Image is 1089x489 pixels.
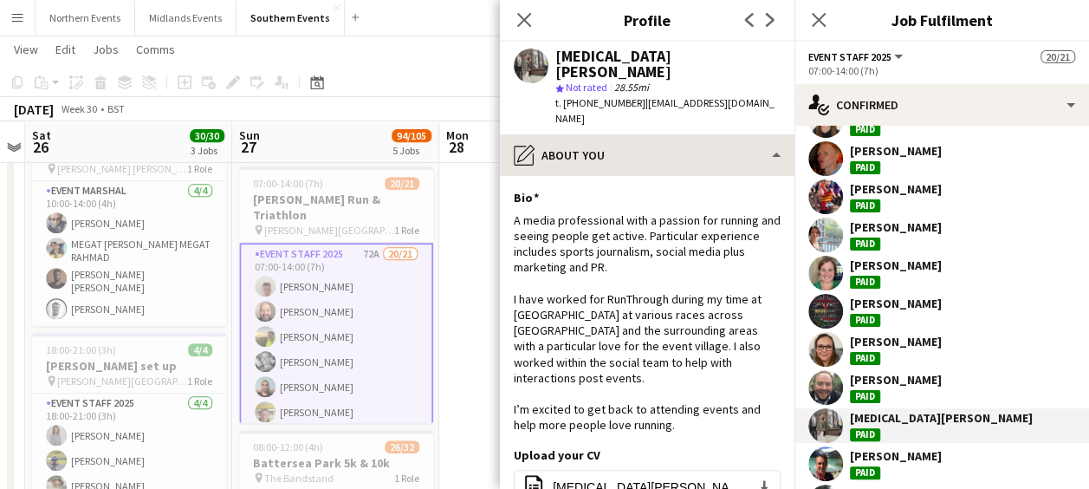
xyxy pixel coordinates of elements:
div: Paid [850,123,880,136]
div: Confirmed [794,84,1089,126]
h3: Job Fulfilment [794,9,1089,31]
div: [MEDICAL_DATA][PERSON_NAME] [850,410,1033,426]
a: Jobs [86,38,126,61]
div: [DATE] [14,101,54,118]
div: [PERSON_NAME] [850,296,942,311]
span: Jobs [93,42,119,57]
div: [PERSON_NAME] [850,143,942,159]
button: Midlands Events [135,1,237,35]
span: t. [PHONE_NUMBER] [555,96,645,109]
div: [PERSON_NAME] [850,334,942,349]
app-card-role: Event Marshal4/410:00-14:00 (4h)[PERSON_NAME]MEGAT [PERSON_NAME] MEGAT RAHMAD[PERSON_NAME] [PERSO... [32,181,226,326]
div: Paid [850,276,880,289]
span: The Bandstand [264,472,334,485]
div: [MEDICAL_DATA][PERSON_NAME] [555,49,781,80]
span: 1 Role [394,472,419,485]
span: 30/30 [190,129,224,142]
h3: Bio [514,190,539,205]
span: 27 [237,137,260,157]
div: Paid [850,238,880,251]
span: Comms [136,42,175,57]
span: 20/21 [385,177,419,190]
div: 5 Jobs [392,144,431,157]
span: Sat [32,127,51,143]
h3: Battersea Park 5k & 10k [239,455,433,471]
div: Paid [850,161,880,174]
span: Not rated [566,81,607,94]
span: Week 30 [57,102,100,115]
div: A media professional with a passion for running and seeing people get active. Particular experien... [514,212,781,434]
app-job-card: 10:00-14:00 (4h)4/4Wimbledon Set Up [PERSON_NAME] [PERSON_NAME] Playing Fields1 RoleEvent Marshal... [32,121,226,326]
span: 28.55mi [611,81,652,94]
span: 1 Role [394,224,419,237]
a: View [7,38,45,61]
span: View [14,42,38,57]
app-job-card: 07:00-14:00 (7h)20/21[PERSON_NAME] Run & Triathlon [PERSON_NAME][GEOGRAPHIC_DATA]1 RoleEvent Staf... [239,166,433,423]
div: Paid [850,199,880,212]
span: 26 [29,137,51,157]
div: [PERSON_NAME] [850,219,942,235]
span: Event Staff 2025 [808,50,891,63]
div: Paid [850,352,880,365]
div: Paid [850,390,880,403]
button: Southern Events [237,1,345,35]
span: 20/21 [1040,50,1075,63]
span: 1 Role [187,375,212,388]
div: BST [107,102,125,115]
span: Edit [55,42,75,57]
span: 08:00-12:00 (4h) [253,440,323,453]
div: 3 Jobs [191,144,224,157]
div: [PERSON_NAME] [850,448,942,464]
h3: Profile [500,9,794,31]
span: | [EMAIL_ADDRESS][DOMAIN_NAME] [555,96,775,125]
span: 94/105 [392,129,431,142]
span: [PERSON_NAME][GEOGRAPHIC_DATA] [264,224,394,237]
div: Paid [850,466,880,479]
button: Event Staff 2025 [808,50,905,63]
span: 18:00-21:00 (3h) [46,343,116,356]
h3: [PERSON_NAME] set up [32,358,226,374]
span: Mon [446,127,469,143]
div: About you [500,134,794,176]
a: Comms [129,38,182,61]
span: 4/4 [188,343,212,356]
div: [PERSON_NAME] [850,258,942,273]
div: 07:00-14:00 (7h) [808,64,1075,77]
span: [PERSON_NAME][GEOGRAPHIC_DATA] [57,375,187,388]
button: Northern Events [36,1,135,35]
span: 28 [444,137,469,157]
a: Edit [49,38,82,61]
div: [PERSON_NAME] [850,372,942,388]
span: 1 Role [187,162,212,175]
span: [PERSON_NAME] [PERSON_NAME] Playing Fields [57,162,187,175]
div: Paid [850,428,880,441]
span: Sun [239,127,260,143]
span: 26/32 [385,440,419,453]
span: 07:00-14:00 (7h) [253,177,323,190]
div: Paid [850,314,880,327]
h3: Upload your CV [514,447,600,463]
div: [PERSON_NAME] [850,181,942,197]
h3: [PERSON_NAME] Run & Triathlon [239,192,433,223]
